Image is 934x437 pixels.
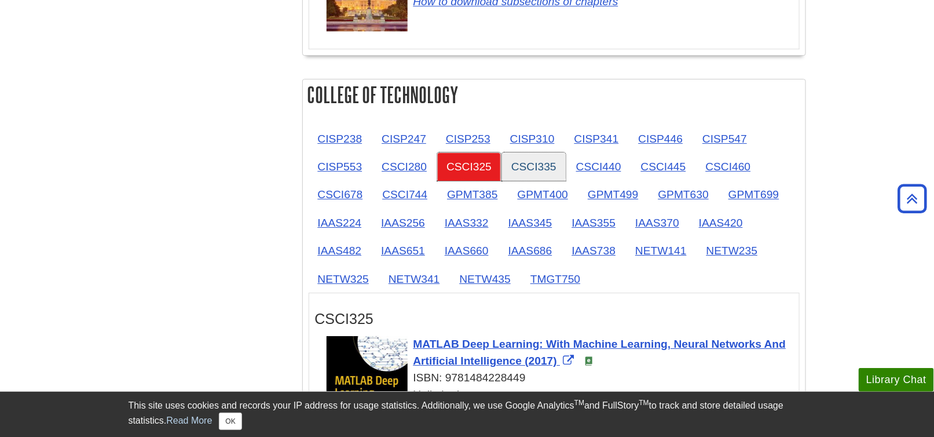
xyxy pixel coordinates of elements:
[574,399,584,407] sup: TM
[697,152,760,181] a: CSCI460
[372,236,434,265] a: IAAS651
[303,79,805,110] h2: College of Technology
[413,338,786,367] span: MATLAB Deep Learning: With Machine Learning, Neural Networks And Artificial Intelligence (2017)
[502,152,566,181] a: CSCI335
[437,152,501,181] a: CSCI325
[450,265,521,293] a: NETW435
[567,152,631,181] a: CSCI440
[499,209,562,237] a: IAAS345
[629,125,692,153] a: CISP446
[563,209,625,237] a: IAAS355
[859,368,934,392] button: Library Chat
[501,125,564,153] a: CISP310
[129,399,806,430] div: This site uses cookies and records your IP address for usage statistics. Additionally, we use Goo...
[379,265,449,293] a: NETW341
[894,191,931,206] a: Back to Top
[435,209,498,237] a: IAAS332
[309,209,371,237] a: IAAS224
[372,152,436,181] a: CSCI280
[327,370,793,387] div: ISBN: 9781484228449
[584,356,594,366] img: e-Book
[372,125,435,153] a: CISP247
[219,413,241,430] button: Close
[413,338,786,367] a: Link opens in new window
[315,311,793,327] h3: CSCI325
[690,209,752,237] a: IAAS420
[632,152,695,181] a: CSCI445
[309,125,372,153] a: CISP238
[626,236,696,265] a: NETW141
[563,236,625,265] a: IAAS738
[697,236,767,265] a: NETW235
[437,125,500,153] a: CISP253
[373,180,437,209] a: CSCI744
[508,180,577,209] a: GPMT400
[521,265,589,293] a: TMGT750
[639,399,649,407] sup: TM
[166,416,212,425] a: Read More
[438,180,507,209] a: GPMT385
[565,125,628,153] a: CISP341
[372,209,434,237] a: IAAS256
[499,236,562,265] a: IAAS686
[719,180,788,209] a: GPMT699
[649,180,718,209] a: GPMT630
[693,125,756,153] a: CISP547
[327,387,793,436] div: Unlimited access
[309,152,372,181] a: CISP553
[309,265,379,293] a: NETW325
[578,180,647,209] a: GPMT499
[309,236,371,265] a: IAAS482
[435,236,498,265] a: IAAS660
[309,180,372,209] a: CSCI678
[626,209,688,237] a: IAAS370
